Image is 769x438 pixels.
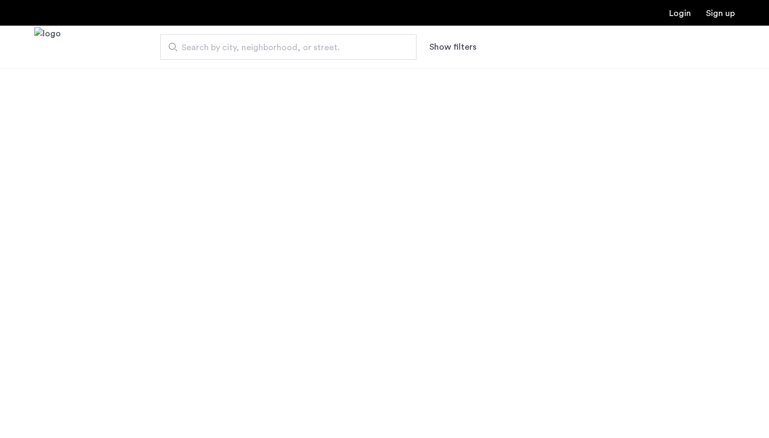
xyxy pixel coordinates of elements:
span: Search by city, neighborhood, or street. [182,41,387,54]
input: Apartment Search [160,34,417,60]
a: Login [669,9,691,18]
a: Cazamio Logo [34,27,61,67]
button: Show or hide filters [429,41,476,53]
img: logo [34,27,61,67]
a: Registration [706,9,735,18]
